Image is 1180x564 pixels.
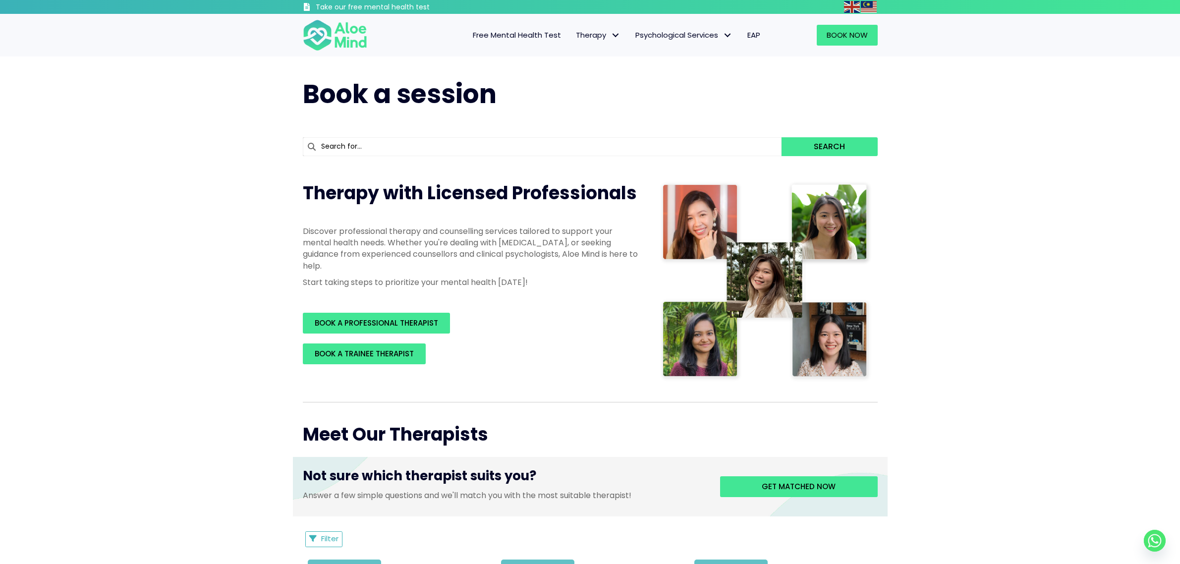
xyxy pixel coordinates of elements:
[303,467,705,490] h3: Not sure which therapist suits you?
[303,343,426,364] a: BOOK A TRAINEE THERAPIST
[568,25,628,46] a: TherapyTherapy: submenu
[861,1,878,12] a: Malay
[465,25,568,46] a: Free Mental Health Test
[303,277,640,288] p: Start taking steps to prioritize your mental health [DATE]!
[305,531,343,547] button: Filter Listings
[321,533,338,544] span: Filter
[628,25,740,46] a: Psychological ServicesPsychological Services: submenu
[721,28,735,43] span: Psychological Services: submenu
[303,490,705,501] p: Answer a few simple questions and we'll match you with the most suitable therapist!
[380,25,768,46] nav: Menu
[747,30,760,40] span: EAP
[303,180,637,206] span: Therapy with Licensed Professionals
[861,1,877,13] img: ms
[315,348,414,359] span: BOOK A TRAINEE THERAPIST
[660,181,872,382] img: Therapist collage
[609,28,623,43] span: Therapy: submenu
[316,2,483,12] h3: Take our free mental health test
[303,76,497,112] span: Book a session
[303,137,782,156] input: Search for...
[817,25,878,46] a: Book Now
[740,25,768,46] a: EAP
[473,30,561,40] span: Free Mental Health Test
[303,313,450,334] a: BOOK A PROFESSIONAL THERAPIST
[844,1,860,13] img: en
[720,476,878,497] a: Get matched now
[303,19,367,52] img: Aloe mind Logo
[844,1,861,12] a: English
[782,137,877,156] button: Search
[576,30,620,40] span: Therapy
[762,481,836,492] span: Get matched now
[315,318,438,328] span: BOOK A PROFESSIONAL THERAPIST
[635,30,732,40] span: Psychological Services
[303,422,488,447] span: Meet Our Therapists
[827,30,868,40] span: Book Now
[1144,530,1166,552] a: Whatsapp
[303,226,640,272] p: Discover professional therapy and counselling services tailored to support your mental health nee...
[303,2,483,14] a: Take our free mental health test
